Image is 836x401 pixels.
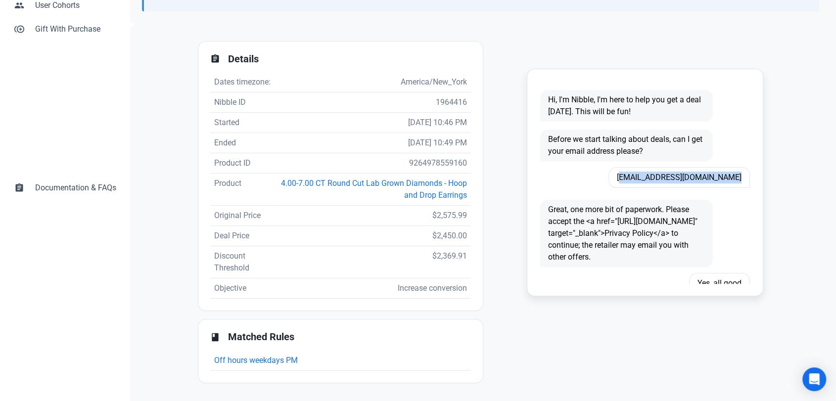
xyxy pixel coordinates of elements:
span: control_point_duplicate [14,23,24,33]
span: Documentation & FAQs [35,182,116,194]
a: control_point_duplicateGift With Purchase [8,17,122,41]
td: Discount Threshold [210,246,275,278]
td: Objective [210,278,275,299]
td: $2,575.99 [275,206,471,226]
span: Yes, all good [689,273,750,294]
td: Started [210,113,275,133]
span: Before we start talking about deals, can I get your email address please? [540,130,713,161]
td: Product [210,174,275,206]
td: America/New_York [275,72,471,92]
td: Dates timezone: [210,72,275,92]
td: Original Price [210,206,275,226]
span: assignment [14,182,24,192]
td: Increase conversion [275,278,471,299]
div: Open Intercom Messenger [802,367,826,391]
td: 1964416 [275,92,471,113]
h2: Details [228,53,471,65]
td: [DATE] 10:46 PM [275,113,471,133]
span: [EMAIL_ADDRESS][DOMAIN_NAME] [608,167,750,188]
span: $2,450.00 [432,231,467,240]
span: Gift With Purchase [35,23,116,35]
td: 9264978559160 [275,153,471,174]
td: Nibble ID [210,92,275,113]
span: book [210,332,220,342]
td: Product ID [210,153,275,174]
td: Ended [210,133,275,153]
h2: Matched Rules [228,331,471,343]
span: assignment [210,54,220,64]
a: 4.00-7.00 CT Round Cut Lab Grown Diamonds - Hoop and Drop Earrings [281,178,467,200]
span: $2,369.91 [432,251,467,261]
a: assignmentDocumentation & FAQs [8,176,122,200]
td: Deal Price [210,226,275,246]
a: Off hours weekdays PM [214,356,298,365]
td: [DATE] 10:49 PM [275,133,471,153]
span: Hi, I'm Nibble, I'm here to help you get a deal [DATE]. This will be fun! [540,90,713,122]
span: Great, one more bit of paperwork. Please accept the <a href="[URL][DOMAIN_NAME]" target="_blank">... [540,200,713,267]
